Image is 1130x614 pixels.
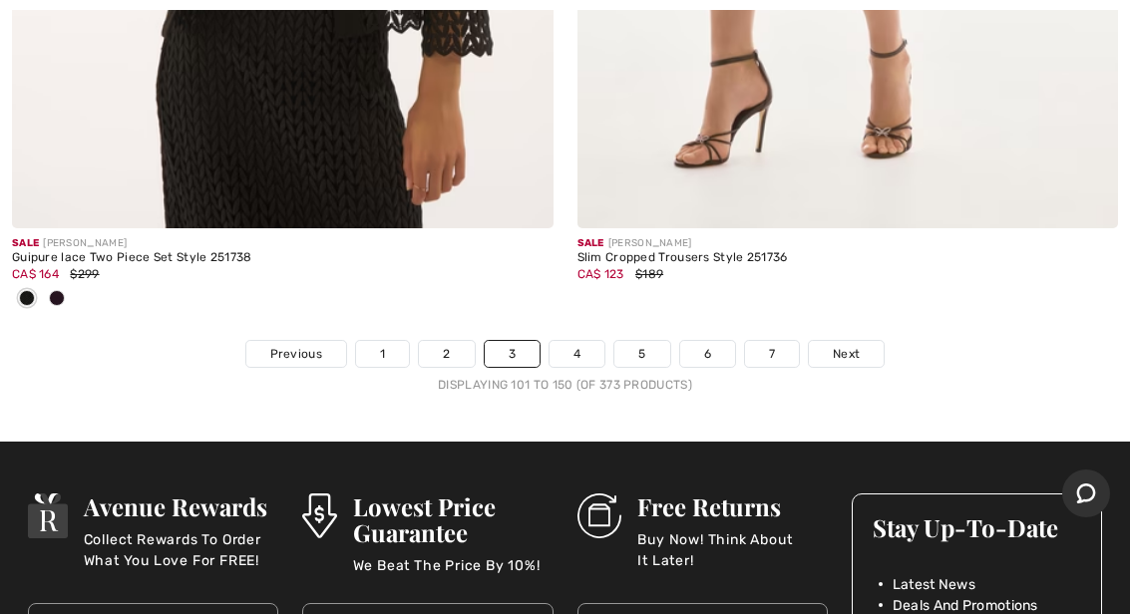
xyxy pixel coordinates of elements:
[745,341,799,367] a: 7
[637,493,827,519] h3: Free Returns
[577,251,1119,265] div: Slim Cropped Trousers Style 251736
[12,267,59,281] span: CA$ 164
[28,493,68,538] img: Avenue Rewards
[577,267,624,281] span: CA$ 123
[356,341,409,367] a: 1
[637,529,827,569] p: Buy Now! Think About It Later!
[419,341,474,367] a: 2
[577,237,604,249] span: Sale
[635,267,663,281] span: $189
[833,345,860,363] span: Next
[680,341,735,367] a: 6
[550,341,604,367] a: 4
[12,283,42,316] div: Black
[577,236,1119,251] div: [PERSON_NAME]
[12,237,39,249] span: Sale
[12,251,554,265] div: Guipure lace Two Piece Set Style 251738
[84,493,279,519] h3: Avenue Rewards
[84,529,279,569] p: Collect Rewards To Order What You Love For FREE!
[42,283,72,316] div: Midnight Blue
[893,574,975,595] span: Latest News
[577,493,622,538] img: Free Returns
[12,236,554,251] div: [PERSON_NAME]
[873,514,1081,540] h3: Stay Up-To-Date
[353,555,554,595] p: We Beat The Price By 10%!
[246,341,346,367] a: Previous
[353,493,554,545] h3: Lowest Price Guarantee
[485,341,540,367] a: 3
[1062,469,1110,519] iframe: Opens a widget where you can chat to one of our agents
[270,345,322,363] span: Previous
[809,341,884,367] a: Next
[70,267,99,281] span: $299
[302,493,336,538] img: Lowest Price Guarantee
[614,341,669,367] a: 5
